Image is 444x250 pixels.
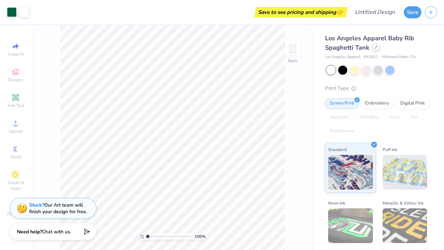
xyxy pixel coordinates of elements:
[336,8,344,16] span: 👉
[325,98,359,109] div: Screen Print
[385,112,404,123] div: Vinyl
[8,77,23,83] span: Designs
[325,112,353,123] div: Applique
[29,202,44,208] strong: Stuck?
[383,208,427,243] img: Metallic & Glitter Ink
[382,54,417,60] span: Minimum Order: 12 +
[383,155,427,190] img: Puff Ink
[328,208,373,243] img: Neon Ink
[406,112,422,123] div: Foil
[288,58,297,64] div: Back
[361,98,394,109] div: Embroidery
[396,98,429,109] div: Digital Print
[355,112,383,123] div: Transfers
[286,40,300,54] img: Back
[328,199,345,207] span: Neon Ink
[17,228,42,235] strong: Need help?
[349,5,400,19] input: Untitled Design
[256,7,346,17] div: Save to see pricing and shipping
[42,228,71,235] span: Chat with us.
[328,146,347,153] span: Standard
[7,211,24,217] span: Decorate
[29,202,87,215] div: Our Art team will finish your design for free.
[8,51,24,57] span: Image AI
[328,155,373,190] img: Standard
[383,146,397,153] span: Puff Ink
[383,199,424,207] span: Metallic & Glitter Ink
[325,126,359,136] div: Rhinestones
[325,34,414,52] span: Los Angeles Apparel Baby Rib Spaghetti Tank
[9,128,23,134] span: Upload
[325,54,360,60] span: Los Angeles Apparel
[3,180,28,191] span: Clipart & logos
[364,54,378,60] span: # 43011
[195,233,206,240] span: 100 %
[325,84,430,92] div: Print Type
[10,154,21,160] span: Greek
[404,6,421,18] button: Save
[7,103,24,108] span: Add Text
